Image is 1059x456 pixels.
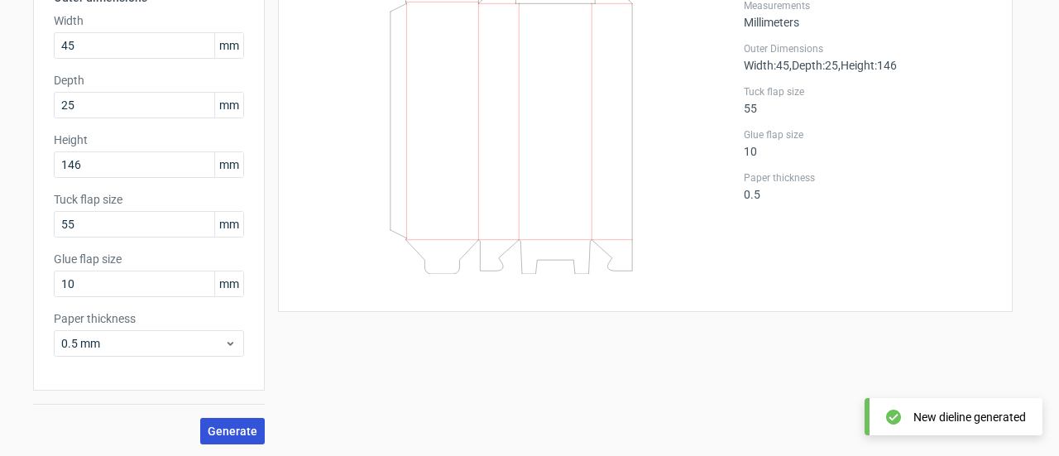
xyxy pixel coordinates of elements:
label: Glue flap size [744,128,992,142]
span: Generate [208,425,257,437]
span: , Depth : 25 [789,59,838,72]
span: mm [214,152,243,177]
button: Generate [200,418,265,444]
span: Width : 45 [744,59,789,72]
label: Outer Dimensions [744,42,992,55]
span: mm [214,93,243,118]
label: Paper thickness [54,310,244,327]
div: New dieline generated [913,409,1026,425]
div: 10 [744,128,992,158]
label: Paper thickness [744,171,992,185]
label: Width [54,12,244,29]
span: mm [214,212,243,237]
div: 0.5 [744,171,992,201]
label: Tuck flap size [744,85,992,98]
label: Glue flap size [54,251,244,267]
span: , Height : 146 [838,59,897,72]
span: mm [214,33,243,58]
div: 55 [744,85,992,115]
span: mm [214,271,243,296]
label: Height [54,132,244,148]
span: 0.5 mm [61,335,224,352]
label: Tuck flap size [54,191,244,208]
label: Depth [54,72,244,89]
